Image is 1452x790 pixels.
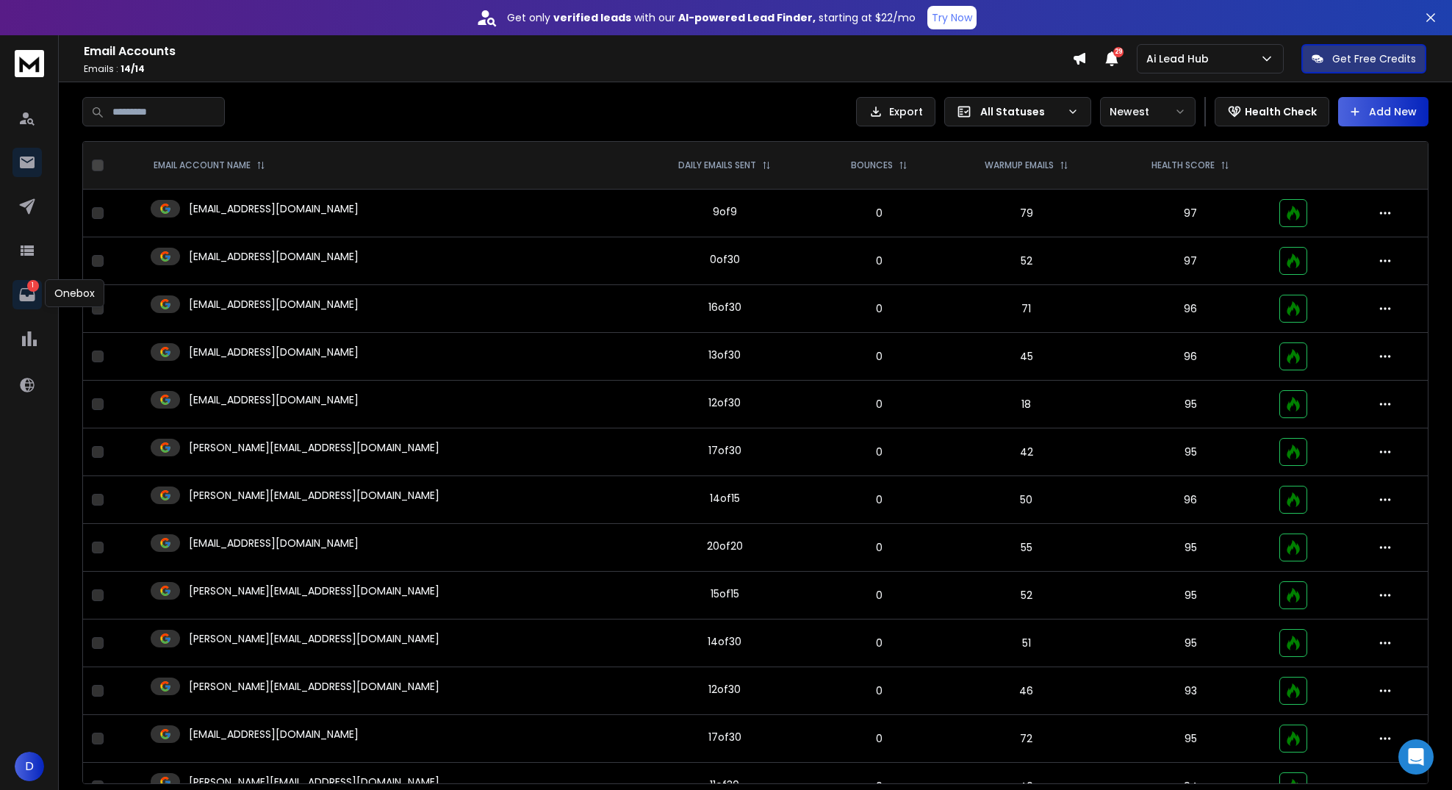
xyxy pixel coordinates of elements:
td: 97 [1111,190,1270,237]
p: Emails : [84,63,1072,75]
p: WARMUP EMAILS [985,159,1054,171]
td: 95 [1111,524,1270,572]
button: D [15,752,44,781]
a: 1 [12,280,42,309]
p: Try Now [932,10,972,25]
td: 97 [1111,237,1270,285]
div: Open Intercom Messenger [1398,739,1434,775]
p: [PERSON_NAME][EMAIL_ADDRESS][DOMAIN_NAME] [189,775,439,789]
td: 95 [1111,715,1270,763]
td: 96 [1111,476,1270,524]
p: All Statuses [980,104,1061,119]
img: logo [15,50,44,77]
div: 12 of 30 [708,682,741,697]
div: Onebox [45,279,104,307]
td: 52 [942,237,1111,285]
td: 96 [1111,285,1270,333]
span: 14 / 14 [121,62,145,75]
p: HEALTH SCORE [1151,159,1215,171]
p: [PERSON_NAME][EMAIL_ADDRESS][DOMAIN_NAME] [189,631,439,646]
strong: AI-powered Lead Finder, [678,10,816,25]
div: 14 of 30 [708,634,741,649]
p: [EMAIL_ADDRESS][DOMAIN_NAME] [189,536,359,550]
div: 16 of 30 [708,300,741,315]
p: [PERSON_NAME][EMAIL_ADDRESS][DOMAIN_NAME] [189,488,439,503]
td: 96 [1111,333,1270,381]
div: 9 of 9 [713,204,737,219]
button: Try Now [927,6,977,29]
p: [EMAIL_ADDRESS][DOMAIN_NAME] [189,727,359,741]
p: 0 [824,588,933,603]
p: 0 [824,683,933,698]
td: 93 [1111,667,1270,715]
td: 55 [942,524,1111,572]
p: Get Free Credits [1332,51,1416,66]
p: [EMAIL_ADDRESS][DOMAIN_NAME] [189,249,359,264]
p: 0 [824,540,933,555]
td: 95 [1111,572,1270,620]
p: [PERSON_NAME][EMAIL_ADDRESS][DOMAIN_NAME] [189,679,439,694]
h1: Email Accounts [84,43,1072,60]
p: Health Check [1245,104,1317,119]
p: [EMAIL_ADDRESS][DOMAIN_NAME] [189,392,359,407]
div: 17 of 30 [708,730,741,744]
p: [EMAIL_ADDRESS][DOMAIN_NAME] [189,297,359,312]
p: 0 [824,349,933,364]
button: Health Check [1215,97,1329,126]
td: 50 [942,476,1111,524]
p: 0 [824,445,933,459]
div: 14 of 15 [710,491,740,506]
button: Add New [1338,97,1428,126]
td: 95 [1111,620,1270,667]
p: 0 [824,206,933,220]
p: 0 [824,301,933,316]
td: 71 [942,285,1111,333]
div: 20 of 20 [707,539,743,553]
td: 95 [1111,428,1270,476]
p: [EMAIL_ADDRESS][DOMAIN_NAME] [189,345,359,359]
p: 1 [27,280,39,292]
span: 29 [1113,47,1124,57]
div: 17 of 30 [708,443,741,458]
div: 0 of 30 [710,252,740,267]
td: 72 [942,715,1111,763]
p: BOUNCES [851,159,893,171]
button: Export [856,97,935,126]
strong: verified leads [553,10,631,25]
div: 13 of 30 [708,348,741,362]
div: 12 of 30 [708,395,741,410]
div: 15 of 15 [711,586,739,601]
td: 42 [942,428,1111,476]
p: Ai Lead Hub [1146,51,1215,66]
p: 0 [824,492,933,507]
p: 0 [824,731,933,746]
td: 52 [942,572,1111,620]
p: 0 [824,397,933,412]
button: Get Free Credits [1301,44,1426,73]
td: 45 [942,333,1111,381]
p: [PERSON_NAME][EMAIL_ADDRESS][DOMAIN_NAME] [189,583,439,598]
p: 0 [824,636,933,650]
div: EMAIL ACCOUNT NAME [154,159,265,171]
td: 18 [942,381,1111,428]
td: 46 [942,667,1111,715]
button: Newest [1100,97,1196,126]
p: [EMAIL_ADDRESS][DOMAIN_NAME] [189,201,359,216]
p: 0 [824,254,933,268]
td: 95 [1111,381,1270,428]
p: DAILY EMAILS SENT [678,159,756,171]
p: Get only with our starting at $22/mo [507,10,916,25]
td: 51 [942,620,1111,667]
td: 79 [942,190,1111,237]
p: [PERSON_NAME][EMAIL_ADDRESS][DOMAIN_NAME] [189,440,439,455]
